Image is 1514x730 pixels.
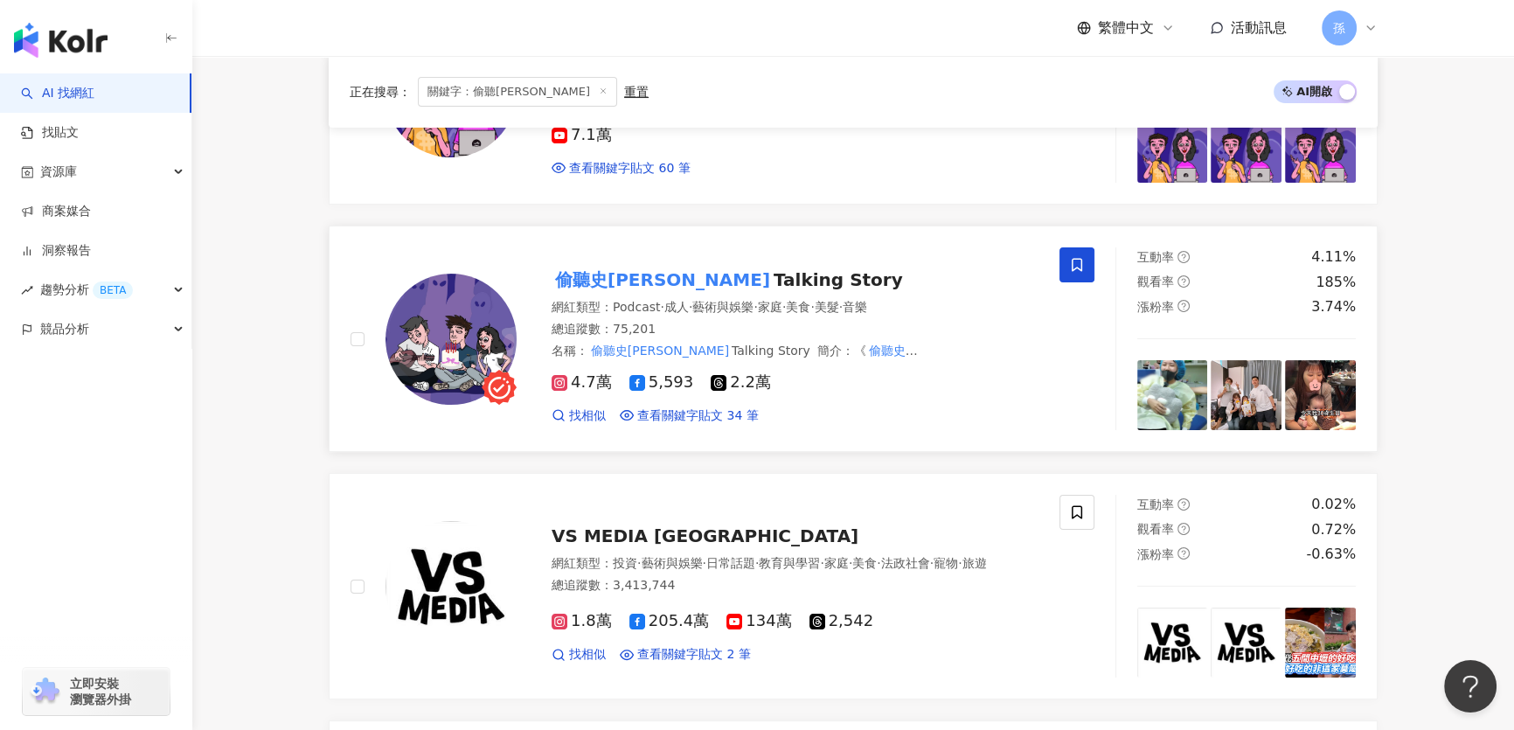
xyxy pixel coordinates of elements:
[1137,547,1174,561] span: 漲粉率
[40,270,133,309] span: 趨勢分析
[21,85,94,102] a: searchAI 找網紅
[877,556,880,570] span: ·
[820,556,823,570] span: ·
[839,300,843,314] span: ·
[1137,250,1174,264] span: 互動率
[1285,360,1356,431] img: post-image
[1177,251,1190,263] span: question-circle
[692,300,754,314] span: 藝術與娛樂
[1177,523,1190,535] span: question-circle
[732,344,810,358] span: Talking Story
[664,300,689,314] span: 成人
[552,646,606,664] a: 找相似
[810,300,814,314] span: ·
[552,341,906,377] mark: 偷聽史[PERSON_NAME]
[1137,522,1174,536] span: 觀看率
[552,577,1038,594] div: 總追蹤數 ： 3,413,744
[552,555,1038,573] div: 網紅類型 ：
[40,152,77,191] span: 資源庫
[881,556,930,570] span: 法政社會
[1137,113,1208,184] img: post-image
[755,556,759,570] span: ·
[1333,18,1345,38] span: 孫
[620,646,751,664] a: 查看關鍵字貼文 2 筆
[958,556,962,570] span: ·
[620,407,759,425] a: 查看關鍵字貼文 34 筆
[759,556,820,570] span: 教育與學習
[624,85,649,99] div: 重置
[28,678,62,706] img: chrome extension
[23,668,170,715] a: chrome extension立即安裝 瀏覽器外掛
[1137,275,1174,289] span: 觀看率
[706,556,755,570] span: 日常話題
[21,203,91,220] a: 商案媒合
[1177,300,1190,312] span: question-circle
[711,373,771,392] span: 2.2萬
[552,407,606,425] a: 找相似
[1285,113,1356,184] img: post-image
[552,525,858,546] span: VS MEDIA [GEOGRAPHIC_DATA]
[774,269,903,290] span: Talking Story
[782,300,786,314] span: ·
[1211,113,1281,184] img: post-image
[824,556,849,570] span: 家庭
[552,612,612,630] span: 1.8萬
[689,300,692,314] span: ·
[21,242,91,260] a: 洞察報告
[569,646,606,664] span: 找相似
[613,300,660,314] span: Podcast
[809,612,874,630] span: 2,542
[569,407,606,425] span: 找相似
[843,300,867,314] span: 音樂
[1177,275,1190,288] span: question-circle
[1137,300,1174,314] span: 漲粉率
[629,373,694,392] span: 5,593
[14,23,108,58] img: logo
[1311,247,1356,267] div: 4.11%
[1311,520,1356,539] div: 0.72%
[934,556,958,570] span: 寵物
[385,274,517,405] img: KOL Avatar
[1444,660,1497,713] iframe: Help Scout Beacon - Open
[21,284,33,296] span: rise
[849,556,852,570] span: ·
[588,341,732,360] mark: 偷聽史[PERSON_NAME]
[1211,360,1281,431] img: post-image
[1231,19,1287,36] span: 活動訊息
[552,266,774,294] mark: 偷聽史[PERSON_NAME]
[660,300,663,314] span: ·
[1311,495,1356,514] div: 0.02%
[754,300,757,314] span: ·
[329,473,1378,699] a: KOL AvatarVS MEDIA [GEOGRAPHIC_DATA]網紅類型：投資·藝術與娛樂·日常話題·教育與學習·家庭·美食·法政社會·寵物·旅遊總追蹤數：3,413,7441.8萬20...
[329,226,1378,452] a: KOL Avatar偷聽史[PERSON_NAME]Talking Story網紅類型：Podcast·成人·藝術與娛樂·家庭·美食·美髮·音樂總追蹤數：75,201名稱：偷聽史[PERSON_...
[637,407,759,425] span: 查看關鍵字貼文 34 筆
[1177,498,1190,511] span: question-circle
[726,612,791,630] span: 134萬
[552,126,612,144] span: 7.1萬
[1311,297,1356,316] div: 3.74%
[637,646,751,664] span: 查看關鍵字貼文 2 筆
[613,556,637,570] span: 投資
[21,124,79,142] a: 找貼文
[1098,18,1154,38] span: 繁體中文
[702,556,705,570] span: ·
[1306,545,1356,564] div: -0.63%
[70,676,131,707] span: 立即安裝 瀏覽器外掛
[569,160,691,177] span: 查看關鍵字貼文 60 筆
[552,321,1038,338] div: 總追蹤數 ： 75,201
[552,160,691,177] a: 查看關鍵字貼文 60 筆
[40,309,89,349] span: 競品分析
[552,299,1038,316] div: 網紅類型 ：
[350,85,411,99] span: 正在搜尋 ：
[962,556,987,570] span: 旅遊
[93,282,133,299] div: BETA
[637,556,641,570] span: ·
[930,556,934,570] span: ·
[815,300,839,314] span: 美髮
[1137,497,1174,511] span: 互動率
[1316,273,1356,292] div: 185%
[418,77,617,107] span: 關鍵字：偷聽[PERSON_NAME]
[641,556,702,570] span: 藝術與娛樂
[1285,608,1356,678] img: post-image
[1137,360,1208,431] img: post-image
